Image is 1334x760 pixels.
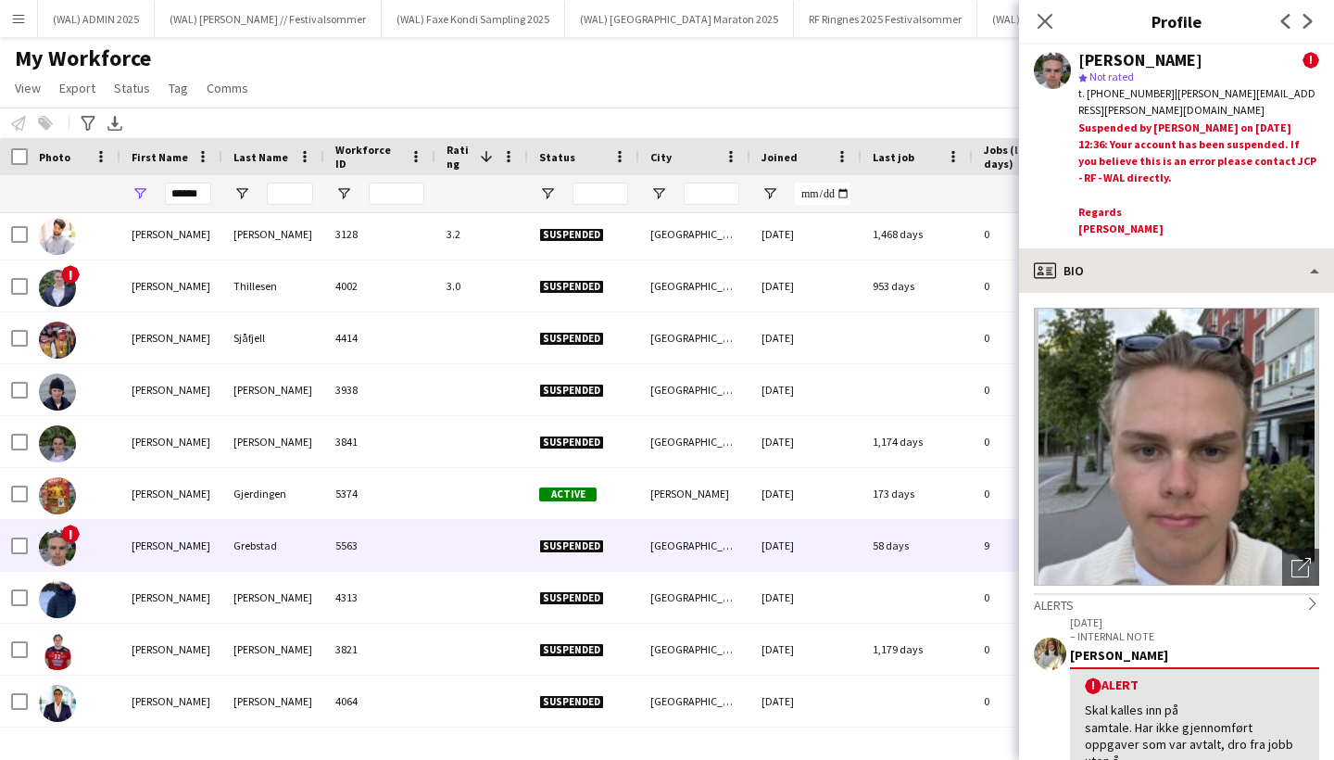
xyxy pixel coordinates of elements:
[222,209,324,260] div: [PERSON_NAME]
[39,150,70,164] span: Photo
[1070,647,1319,664] div: [PERSON_NAME]
[973,520,1093,571] div: 9
[984,143,1060,171] span: Jobs (last 90 days)
[1303,52,1319,69] span: !
[39,270,76,307] img: Philip Tordenskjold Thillesen
[973,209,1093,260] div: 0
[324,364,435,415] div: 3938
[324,572,435,623] div: 4313
[39,477,76,514] img: Philip Gjerdingen
[639,364,750,415] div: [GEOGRAPHIC_DATA]
[161,76,195,100] a: Tag
[639,572,750,623] div: [GEOGRAPHIC_DATA]
[132,185,148,202] button: Open Filter Menu
[565,1,794,37] button: (WAL) [GEOGRAPHIC_DATA] Maraton 2025
[539,280,604,294] span: Suspended
[222,520,324,571] div: Grebstad
[120,676,222,727] div: [PERSON_NAME]
[15,44,151,72] span: My Workforce
[639,468,750,519] div: [PERSON_NAME]
[639,312,750,363] div: [GEOGRAPHIC_DATA]
[267,183,313,205] input: Last Name Filter Input
[761,185,778,202] button: Open Filter Menu
[39,529,76,566] img: Philip Grebstad
[222,676,324,727] div: [PERSON_NAME]
[114,80,150,96] span: Status
[973,572,1093,623] div: 0
[794,1,977,37] button: RF Ringnes 2025 Festivalsommer
[165,183,211,205] input: First Name Filter Input
[369,183,424,205] input: Workforce ID Filter Input
[324,416,435,467] div: 3841
[324,209,435,260] div: 3128
[639,209,750,260] div: [GEOGRAPHIC_DATA]
[7,76,48,100] a: View
[324,520,435,571] div: 5563
[59,80,95,96] span: Export
[324,468,435,519] div: 5374
[120,624,222,675] div: [PERSON_NAME]
[447,143,472,171] span: Rating
[539,591,604,605] span: Suspended
[761,150,798,164] span: Joined
[1070,629,1319,643] p: – INTERNAL NOTE
[324,624,435,675] div: 3821
[973,364,1093,415] div: 0
[222,416,324,467] div: [PERSON_NAME]
[435,209,528,260] div: 3.2
[38,1,155,37] button: (WAL) ADMIN 2025
[539,695,604,709] span: Suspended
[169,80,188,96] span: Tag
[39,374,76,411] img: Philip Anker Fleischer
[973,624,1093,675] div: 0
[61,525,80,543] span: !
[1085,678,1101,694] span: !
[107,76,157,100] a: Status
[120,312,222,363] div: [PERSON_NAME]
[39,218,76,255] img: Philip Carlsen
[120,416,222,467] div: [PERSON_NAME]
[1078,86,1315,117] span: | [PERSON_NAME][EMAIL_ADDRESS][PERSON_NAME][DOMAIN_NAME]
[1034,308,1319,586] img: Crew avatar or photo
[120,520,222,571] div: [PERSON_NAME]
[207,80,248,96] span: Comms
[750,520,862,571] div: [DATE]
[39,322,76,359] img: Paul Philipp Sjåfjell
[199,76,256,100] a: Comms
[750,312,862,363] div: [DATE]
[222,312,324,363] div: Sjåfjell
[1282,549,1319,586] div: Open photos pop-in
[873,150,914,164] span: Last job
[222,260,324,311] div: Thillesen
[324,260,435,311] div: 4002
[573,183,628,205] input: Status Filter Input
[120,209,222,260] div: [PERSON_NAME]
[1078,86,1175,100] span: t. [PHONE_NUMBER]
[104,112,126,134] app-action-btn: Export XLSX
[539,488,597,501] span: Active
[1034,593,1319,614] div: Alerts
[862,416,973,467] div: 1,174 days
[650,185,667,202] button: Open Filter Menu
[233,185,250,202] button: Open Filter Menu
[973,416,1093,467] div: 0
[39,633,76,670] img: Philip skjerve Slette
[52,76,103,100] a: Export
[750,416,862,467] div: [DATE]
[1019,248,1334,293] div: Bio
[750,624,862,675] div: [DATE]
[684,183,739,205] input: City Filter Input
[61,265,80,284] span: !
[1019,9,1334,33] h3: Profile
[324,676,435,727] div: 4064
[335,143,402,171] span: Workforce ID
[120,572,222,623] div: [PERSON_NAME]
[750,468,862,519] div: [DATE]
[639,520,750,571] div: [GEOGRAPHIC_DATA]
[539,384,604,398] span: Suspended
[39,581,76,618] img: Philip Jacobsen
[39,425,76,462] img: Philip Asplund
[222,468,324,519] div: Gjerdingen
[222,364,324,415] div: [PERSON_NAME]
[639,416,750,467] div: [GEOGRAPHIC_DATA]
